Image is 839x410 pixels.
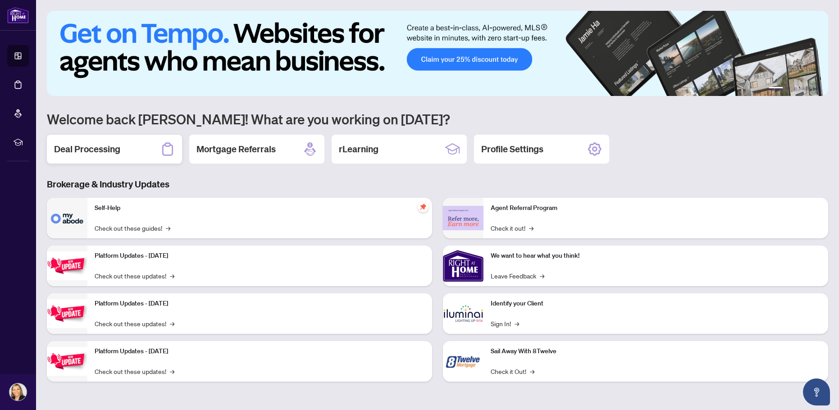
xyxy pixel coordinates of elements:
[95,223,170,233] a: Check out these guides!→
[491,251,821,261] p: We want to hear what you think!
[418,201,429,212] span: pushpin
[7,7,29,23] img: logo
[47,299,87,328] img: Platform Updates - July 8, 2025
[491,319,519,328] a: Sign In!→
[443,293,483,334] img: Identify your Client
[95,299,425,309] p: Platform Updates - [DATE]
[443,341,483,382] img: Sail Away With 8Twelve
[339,143,378,155] h2: rLearning
[443,246,483,286] img: We want to hear what you think!
[170,319,174,328] span: →
[47,11,828,96] img: Slide 0
[47,110,828,128] h1: Welcome back [PERSON_NAME]! What are you working on [DATE]?
[801,87,805,91] button: 4
[491,299,821,309] p: Identify your Client
[491,223,533,233] a: Check it out!→
[170,366,174,376] span: →
[443,206,483,231] img: Agent Referral Program
[808,87,812,91] button: 5
[95,319,174,328] a: Check out these updates!→
[95,251,425,261] p: Platform Updates - [DATE]
[95,346,425,356] p: Platform Updates - [DATE]
[491,366,534,376] a: Check it Out!→
[491,346,821,356] p: Sail Away With 8Twelve
[491,203,821,213] p: Agent Referral Program
[196,143,276,155] h2: Mortgage Referrals
[47,251,87,280] img: Platform Updates - July 21, 2025
[47,198,87,238] img: Self-Help
[481,143,543,155] h2: Profile Settings
[769,87,783,91] button: 1
[515,319,519,328] span: →
[47,347,87,375] img: Platform Updates - June 23, 2025
[816,87,819,91] button: 6
[95,271,174,281] a: Check out these updates!→
[787,87,790,91] button: 2
[530,366,534,376] span: →
[166,223,170,233] span: →
[47,178,828,191] h3: Brokerage & Industry Updates
[540,271,544,281] span: →
[95,203,425,213] p: Self-Help
[491,271,544,281] a: Leave Feedback→
[95,366,174,376] a: Check out these updates!→
[803,378,830,405] button: Open asap
[170,271,174,281] span: →
[54,143,120,155] h2: Deal Processing
[794,87,798,91] button: 3
[9,383,27,401] img: Profile Icon
[529,223,533,233] span: →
